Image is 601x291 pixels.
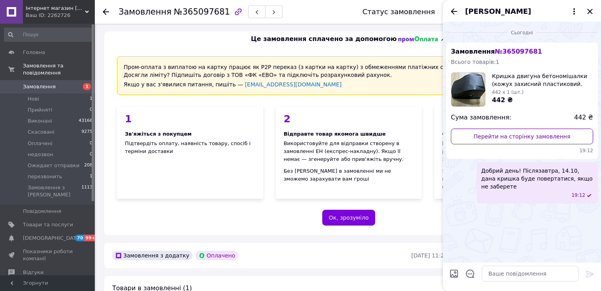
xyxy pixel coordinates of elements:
[284,167,414,183] div: Без [PERSON_NAME] в замовленні ми не зможемо зарахувати вам гроші
[465,6,531,17] span: [PERSON_NAME]
[284,114,414,124] div: 2
[245,81,342,88] a: [EMAIL_ADDRESS][DOMAIN_NAME]
[23,83,56,90] span: Замовлення
[124,80,574,88] div: Якщо у вас з'явилися питання, пишіть —
[23,49,45,56] span: Головна
[174,7,230,17] span: №365097681
[451,73,485,106] img: 6497439842_w100_h100_kryshka-dvigatelya-betonomeshalki.jpg
[4,28,93,42] input: Пошук
[84,162,92,169] span: 208
[84,235,97,241] span: 99+
[442,114,573,124] div: 3
[411,252,448,259] time: [DATE] 11:22
[103,8,109,16] div: Повернутися назад
[28,129,55,136] span: Скасовані
[465,6,579,17] button: [PERSON_NAME]
[451,48,542,55] span: Замовлення
[442,140,573,163] div: [PERSON_NAME] будуть переведені на ваш рахунок за 24 години після того, як покупець забере своє з...
[251,35,397,44] span: Це замовлення сплачено за допомогою
[442,131,494,137] span: Отримайте гроші
[125,131,192,137] span: Зв'яжіться з покупцем
[90,173,92,180] span: 1
[492,96,513,104] span: 442 ₴
[90,106,92,114] span: 0
[28,140,53,147] span: Оплачені
[26,5,85,12] span: Інтернет магазин Бензоград
[196,251,238,260] div: Оплачено
[23,221,73,228] span: Товари та послуги
[117,106,263,199] div: Підтвердіть оплату, наявність товару, спосіб і терміни доставки
[75,235,84,241] span: 70
[481,167,593,190] span: Добрий день! Післязавтра, 14.10, дана кришка буде повертатися, якщо не заберете
[90,151,92,158] span: 0
[28,95,39,103] span: Нові
[451,129,593,144] a: Перейти на сторінку замовлення
[492,72,593,88] span: Кришка двигуна бетономішалки (кожух захисний пластиковий. 43,5х28,5х23 см)
[451,147,593,154] span: 19:12 12.10.2025
[125,114,255,124] div: 1
[28,162,79,169] span: Ожидает отправки
[322,210,375,226] button: Ок, зрозуміло
[117,56,580,95] div: Пром-оплата з виплатою на картку працює як P2P переказ (з картки на картку) з обмеженнями платіжн...
[90,95,92,103] span: 1
[28,173,62,180] span: перезвонить
[574,113,593,122] span: 442 ₴
[446,28,598,36] div: 12.10.2025
[492,90,524,95] span: 442 x 1 (шт.)
[449,7,459,16] button: Назад
[451,113,511,122] span: Сума замовлення:
[571,192,585,199] span: 19:12 12.10.2025
[284,140,414,163] div: Використовуйте для відправки створену в замовленні ЕН (експрес-накладну). Якщо її немає — згенеру...
[495,48,542,55] span: № 365097681
[23,62,95,76] span: Замовлення та повідомлення
[23,248,73,262] span: Показники роботи компанії
[442,167,573,191] div: Якщо покупець відмовиться від замовлення — відкличте посилку та скасуйте замовлення, щоб гроші по...
[79,118,92,125] span: 43166
[28,118,52,125] span: Виконані
[23,208,61,215] span: Повідомлення
[451,59,499,65] span: Всього товарів: 1
[508,30,536,36] span: Сьогодні
[23,235,81,242] span: [DEMOGRAPHIC_DATA]
[28,151,53,158] span: недозвон
[119,7,171,17] span: Замовлення
[112,251,192,260] div: Замовлення з додатку
[284,131,386,137] span: Відправте товар якомога швидше
[90,140,92,147] span: 0
[83,83,91,90] span: 1
[28,106,52,114] span: Прийняті
[362,8,435,16] div: Статус замовлення
[28,184,81,198] span: Замовлення з [PERSON_NAME]
[585,7,595,16] button: Закрити
[26,12,95,19] div: Ваш ID: 2262726
[81,129,92,136] span: 9275
[465,269,475,279] button: Відкрити шаблони відповідей
[81,184,92,198] span: 1113
[23,269,43,276] span: Відгуки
